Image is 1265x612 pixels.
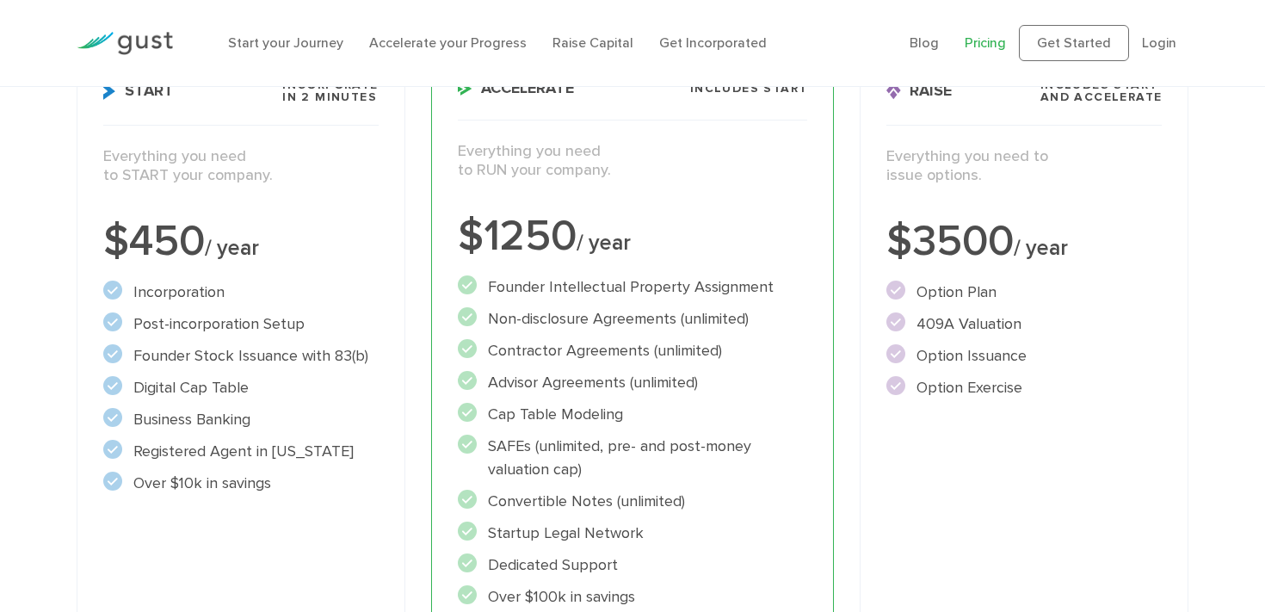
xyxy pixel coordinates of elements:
[552,34,633,51] a: Raise Capital
[458,339,808,362] li: Contractor Agreements (unlimited)
[458,307,808,331] li: Non-disclosure Agreements (unlimited)
[690,83,808,95] span: Includes START
[458,490,808,513] li: Convertible Notes (unlimited)
[1019,25,1129,61] a: Get Started
[282,79,378,103] span: Incorporate in 2 Minutes
[910,34,939,51] a: Blog
[458,81,574,96] span: Accelerate
[205,235,259,261] span: / year
[103,82,116,100] img: Start Icon X2
[77,32,173,55] img: Gust Logo
[458,215,808,258] div: $1250
[886,82,901,100] img: Raise Icon
[458,142,808,181] p: Everything you need to RUN your company.
[228,34,343,51] a: Start your Journey
[103,472,379,495] li: Over $10k in savings
[103,220,379,263] div: $450
[458,585,808,609] li: Over $100k in savings
[886,312,1162,336] li: 409A Valuation
[103,147,379,186] p: Everything you need to START your company.
[965,34,1006,51] a: Pricing
[1142,34,1176,51] a: Login
[886,281,1162,304] li: Option Plan
[886,376,1162,399] li: Option Exercise
[103,376,379,399] li: Digital Cap Table
[103,281,379,304] li: Incorporation
[458,435,808,481] li: SAFEs (unlimited, pre- and post-money valuation cap)
[458,275,808,299] li: Founder Intellectual Property Assignment
[103,440,379,463] li: Registered Agent in [US_STATE]
[886,344,1162,368] li: Option Issuance
[103,82,174,100] span: Start
[659,34,767,51] a: Get Incorporated
[1014,235,1068,261] span: / year
[577,230,631,256] span: / year
[458,522,808,545] li: Startup Legal Network
[458,553,808,577] li: Dedicated Support
[103,344,379,368] li: Founder Stock Issuance with 83(b)
[458,82,472,96] img: Accelerate Icon
[458,371,808,394] li: Advisor Agreements (unlimited)
[886,82,952,100] span: Raise
[1040,79,1163,103] span: Includes START and ACCELERATE
[103,312,379,336] li: Post-incorporation Setup
[369,34,527,51] a: Accelerate your Progress
[886,147,1162,186] p: Everything you need to issue options.
[886,220,1162,263] div: $3500
[458,403,808,426] li: Cap Table Modeling
[103,408,379,431] li: Business Banking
